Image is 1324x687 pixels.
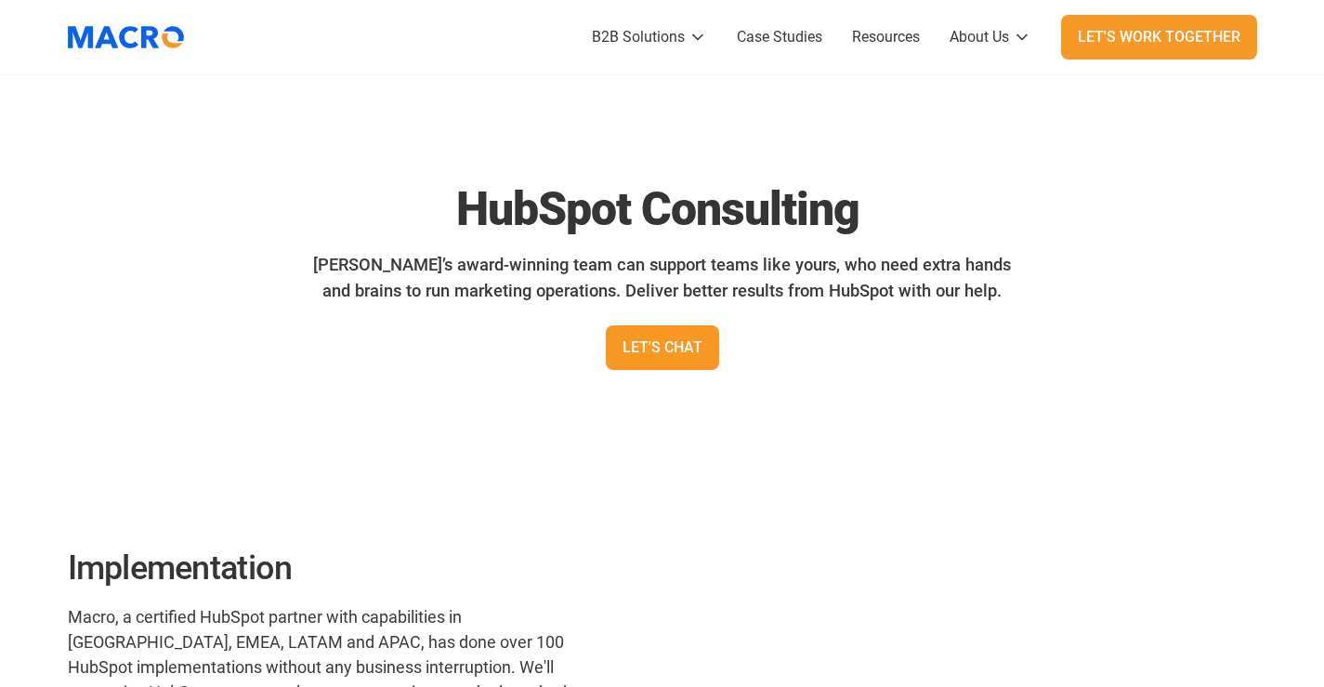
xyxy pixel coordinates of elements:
[623,337,702,359] div: LET'S CHAT
[68,14,198,60] a: home
[950,26,1009,48] div: About Us
[592,26,685,48] div: B2B Solutions
[59,14,193,60] img: Macromator Logo
[606,325,719,370] a: LET'S CHAT
[306,252,1019,303] div: [PERSON_NAME]’s award-winning team can support teams like yours, who need extra hands and brains ...
[68,548,578,588] h3: Implementation
[68,181,1248,237] h1: HubSpot Consulting
[1061,15,1257,59] a: Let's Work Together
[1078,26,1240,48] div: Let's Work Together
